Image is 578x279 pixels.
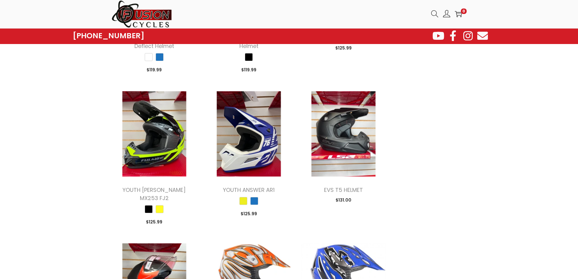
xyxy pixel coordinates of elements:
a: EVS T5 HELMET [324,186,363,194]
a: YOUTH [PERSON_NAME] MX253 FJ2 [123,186,186,202]
a: GMAX FF-49 Full-Face Deflect Helmet [125,34,184,50]
a: GMAX FF-49 Full-Face Helmet [219,34,279,50]
a: 0 [455,10,462,18]
span: 119.99 [147,67,162,73]
span: $ [241,67,244,73]
span: 125.99 [146,219,162,225]
span: $ [146,219,149,225]
span: $ [336,197,338,203]
span: $ [335,45,338,51]
span: 125.99 [335,45,352,51]
span: 125.99 [241,211,257,217]
span: 119.99 [241,67,256,73]
a: YOUTH ANSWER AR1 [223,186,275,194]
span: $ [147,67,149,73]
a: [PHONE_NUMBER] [73,32,144,40]
span: $ [241,211,243,217]
span: 131.00 [336,197,351,203]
